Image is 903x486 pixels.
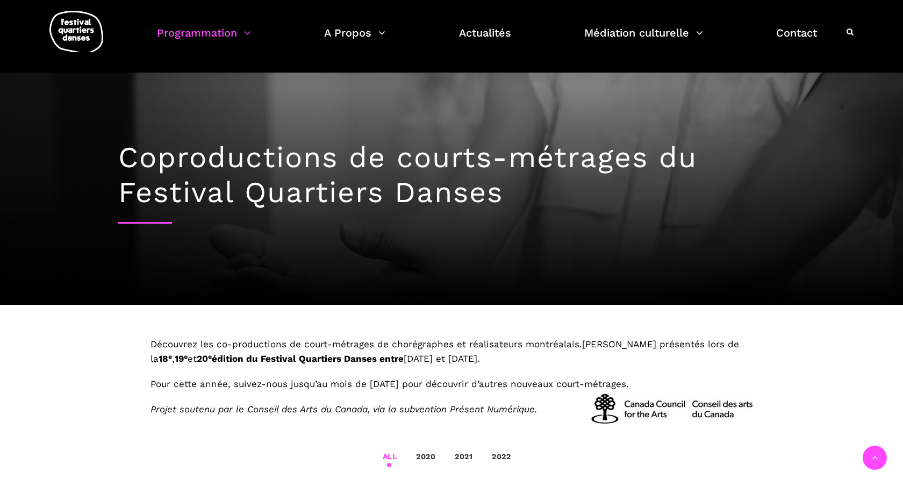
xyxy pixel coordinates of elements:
[159,353,172,364] strong: 18ᵉ
[49,11,103,54] img: logo-fqd-med
[584,24,703,55] a: Médiation culturelle
[776,24,817,55] a: Contact
[324,24,385,55] a: A Propos
[157,24,251,55] a: Programmation
[416,452,435,461] a: 2020
[150,337,752,366] p: Découvrez les co-productions de court-métrages de chorégraphes et réalisateurs montréalais.[PERSO...
[118,140,785,210] h1: Coproductions de courts-métrages du Festival Quartiers Danses
[383,452,397,461] a: All
[212,353,404,364] strong: édition du Festival Quartiers Danses entre
[175,353,188,364] strong: 19ᵉ
[197,353,212,364] strong: 20ᵉ
[150,404,537,414] em: Projet soutenu par le Conseil des Arts du Canada, via la subvention Présent Numérique.
[459,24,511,55] a: Actualités
[492,452,511,461] a: 2022
[150,377,752,391] p: Pour cette année, suivez-nous jusqu’au mois de [DATE] pour découvrir d’autres nouveaux court-métr...
[455,452,472,461] a: 2021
